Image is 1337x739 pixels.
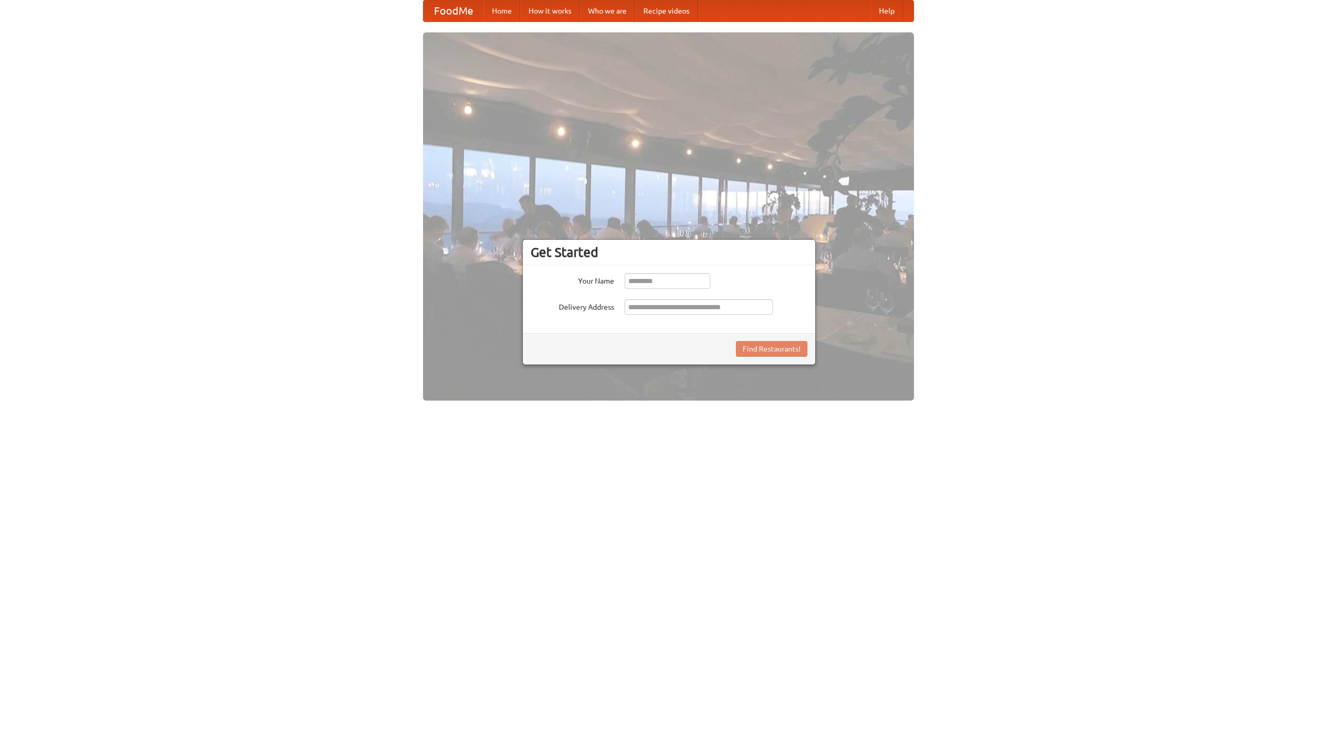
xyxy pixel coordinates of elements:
h3: Get Started [531,244,807,260]
a: Recipe videos [635,1,698,21]
a: Home [484,1,520,21]
a: Help [871,1,903,21]
label: Delivery Address [531,299,614,312]
a: Who we are [580,1,635,21]
a: How it works [520,1,580,21]
button: Find Restaurants! [736,341,807,357]
a: FoodMe [424,1,484,21]
label: Your Name [531,273,614,286]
